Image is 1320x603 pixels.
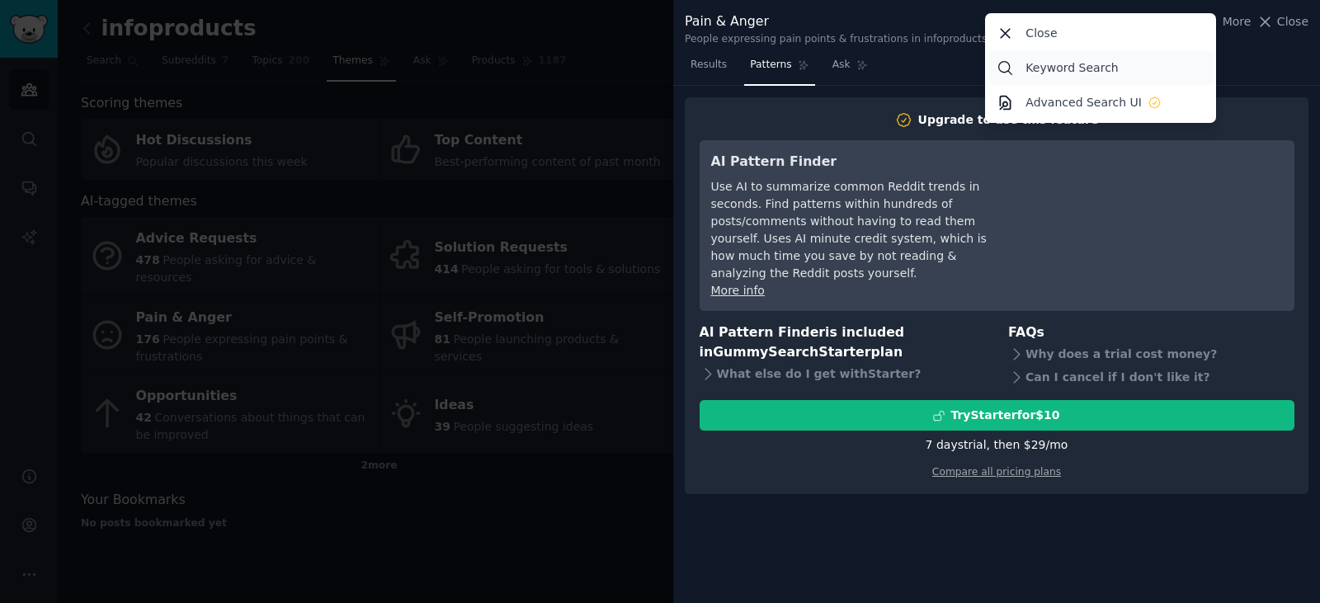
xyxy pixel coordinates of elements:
[832,58,851,73] span: Ask
[1025,59,1118,77] p: Keyword Search
[1205,13,1252,31] button: More
[1008,365,1294,389] div: Can I cancel if I don't like it?
[1035,152,1283,276] iframe: YouTube video player
[700,323,986,363] h3: AI Pattern Finder is included in plan
[700,363,986,386] div: What else do I get with Starter ?
[988,50,1214,85] a: Keyword Search
[1008,342,1294,365] div: Why does a trial cost money?
[711,178,1012,282] div: Use AI to summarize common Reddit trends in seconds. Find patterns within hundreds of posts/comme...
[685,32,1055,47] div: People expressing pain points & frustrations in infoproducts communities
[827,52,874,86] a: Ask
[950,407,1059,424] div: Try Starter for $10
[700,400,1294,431] button: TryStarterfor$10
[1256,13,1308,31] button: Close
[711,284,765,297] a: More info
[750,58,791,73] span: Patterns
[685,12,1055,32] div: Pain & Anger
[1223,13,1252,31] span: More
[1025,25,1057,42] p: Close
[1008,323,1294,343] h3: FAQs
[744,52,814,86] a: Patterns
[685,52,733,86] a: Results
[713,344,870,360] span: GummySearch Starter
[988,85,1214,120] a: Advanced Search UI
[1277,13,1308,31] span: Close
[918,111,1099,129] div: Upgrade to use this feature
[1025,94,1142,111] p: Advanced Search UI
[691,58,727,73] span: Results
[932,466,1061,478] a: Compare all pricing plans
[926,436,1068,454] div: 7 days trial, then $ 29 /mo
[711,152,1012,172] h3: AI Pattern Finder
